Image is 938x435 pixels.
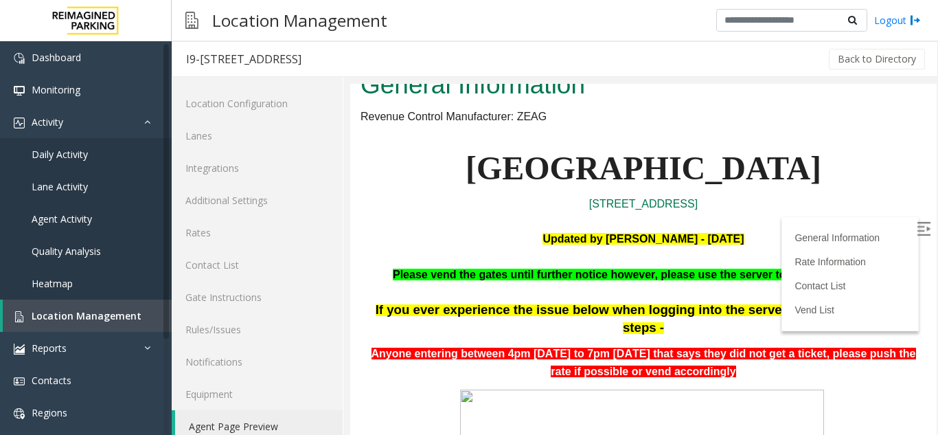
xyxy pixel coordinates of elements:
img: logout [910,13,921,27]
span: Daily Activity [32,148,88,161]
div: I9-[STREET_ADDRESS] [186,50,301,68]
a: Additional Settings [172,184,343,216]
span: Location Management [32,309,141,322]
button: Back to Directory [829,49,925,69]
span: Reports [32,342,67,355]
img: 'icon' [14,118,25,129]
img: 'icon' [14,53,25,64]
span: Quality Analysis [32,245,101,258]
img: 'icon' [14,344,25,355]
span: Anyone entering between 4pm [DATE] to 7pm [DATE] that says they did not get a ticket, please push... [21,264,566,294]
a: Gate Instructions [172,281,343,313]
span: Activity [32,115,63,129]
a: Contact List [444,197,495,208]
a: Rate Information [444,172,516,183]
a: Notifications [172,346,343,378]
b: Updated by [PERSON_NAME] - [DATE] [192,149,393,161]
a: [STREET_ADDRESS] [239,114,347,126]
span: Monitoring [32,83,80,96]
img: 'icon' [14,85,25,96]
span: Contacts [32,374,71,387]
h3: Location Management [205,3,394,37]
span: Heatmap [32,277,73,290]
img: 'icon' [14,376,25,387]
span: Regions [32,406,67,419]
a: Location Management [3,300,172,332]
a: Equipment [172,378,343,410]
a: Lanes [172,120,343,152]
img: pageIcon [185,3,198,37]
a: Location Configuration [172,87,343,120]
a: Contact List [172,249,343,281]
span: Agent Activity [32,212,92,225]
span: If you ever experience the issue below when logging into the server, please follow these steps - [25,219,562,252]
a: Logout [874,13,921,27]
span: Revenue Control Manufacturer: ZEAG [10,27,196,38]
b: Please vend the gates until further notice however, please use the server to push rates if we can [43,185,544,197]
span: Dashboard [32,51,81,64]
img: 'icon' [14,408,25,419]
a: General Information [444,148,529,159]
a: Vend List [444,221,484,232]
span: Lane Activity [32,180,88,193]
a: Rules/Issues [172,313,343,346]
span: [GEOGRAPHIC_DATA] [115,66,471,102]
img: Open/Close Sidebar Menu [567,138,580,152]
img: 'icon' [14,311,25,322]
a: Rates [172,216,343,249]
a: Integrations [172,152,343,184]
